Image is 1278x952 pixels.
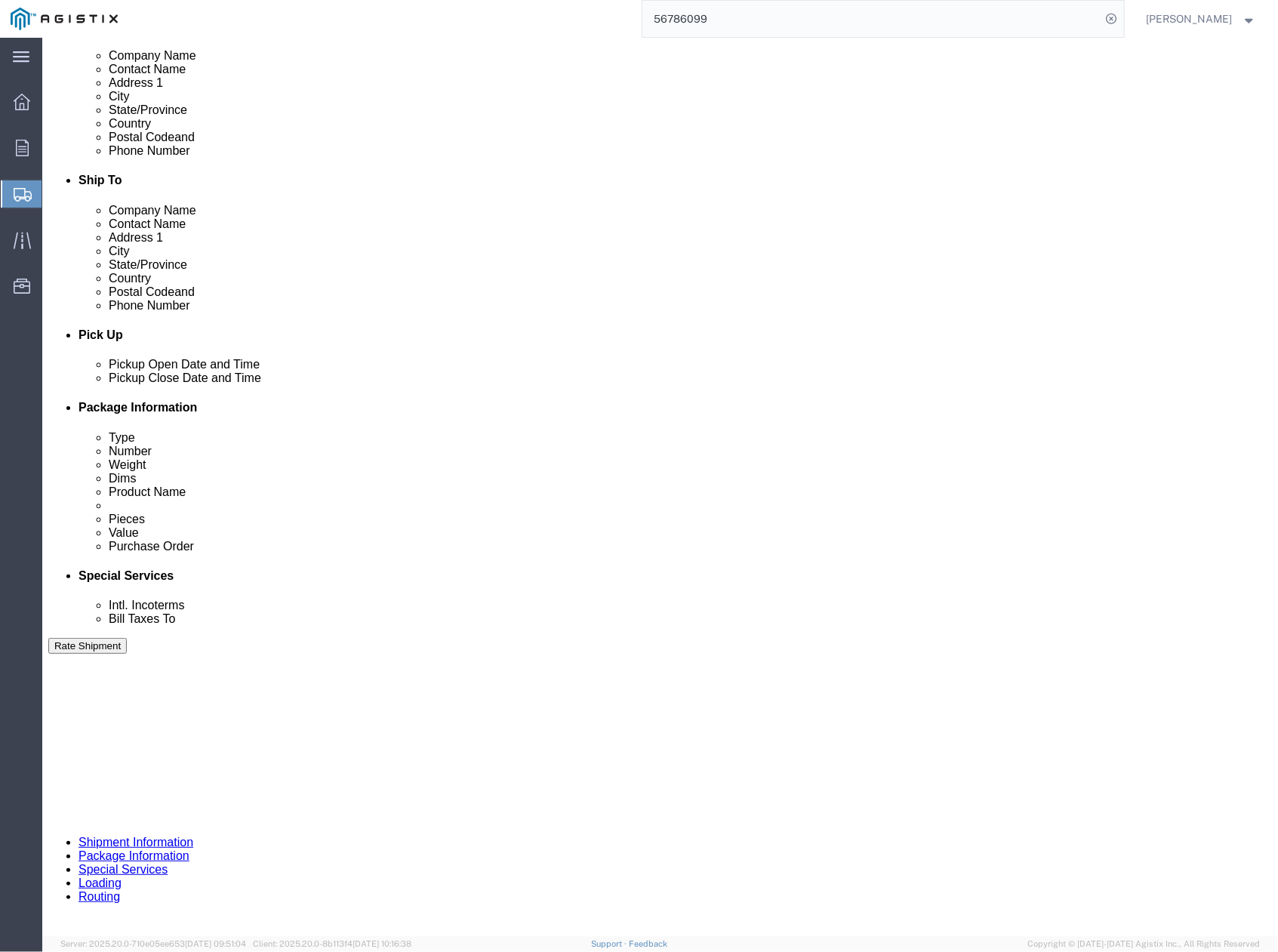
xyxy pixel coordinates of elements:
[353,939,411,948] span: [DATE] 10:16:38
[42,38,1278,936] iframe: FS Legacy Container
[11,8,118,30] img: logo
[591,939,629,948] a: Support
[253,939,411,948] span: Client: 2025.20.0-8b113f4
[1027,938,1260,950] span: Copyright © [DATE]-[DATE] Agistix Inc., All Rights Reserved
[1146,10,1258,28] button: [PERSON_NAME]
[1147,11,1233,27] span: Esme Melgarejo
[60,939,246,948] span: Server: 2025.20.0-710e05ee653
[185,939,246,948] span: [DATE] 09:51:04
[629,939,667,948] a: Feedback
[642,1,1101,37] input: Search for shipment number, reference number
